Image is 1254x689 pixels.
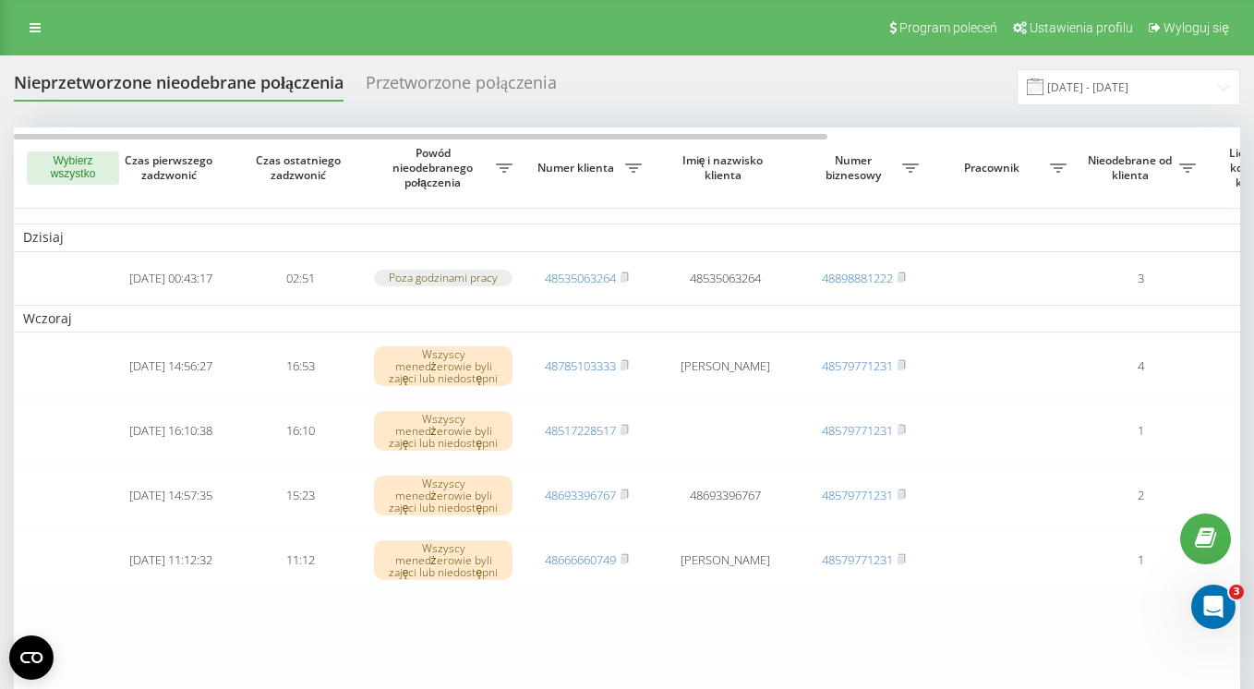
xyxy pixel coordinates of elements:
[235,401,365,462] td: 16:10
[235,465,365,526] td: 15:23
[822,551,893,568] a: 48579771231
[1076,401,1205,462] td: 1
[106,256,235,301] td: [DATE] 00:43:17
[651,530,799,591] td: [PERSON_NAME]
[374,270,512,285] div: Poza godzinami pracy
[1085,153,1179,182] span: Nieodebrane od klienta
[1076,530,1205,591] td: 1
[1030,20,1133,35] span: Ustawienia profilu
[651,336,799,397] td: [PERSON_NAME]
[374,411,512,452] div: Wszyscy menedżerowie byli zajęci lub niedostępni
[937,161,1050,175] span: Pracownik
[374,146,496,189] span: Powód nieodebranego połączenia
[667,153,783,182] span: Imię i nazwisko klienta
[1076,336,1205,397] td: 4
[235,256,365,301] td: 02:51
[374,540,512,581] div: Wszyscy menedżerowie byli zajęci lub niedostępni
[366,73,557,102] div: Przetworzone połączenia
[899,20,997,35] span: Program poleceń
[106,336,235,397] td: [DATE] 14:56:27
[822,357,893,374] a: 48579771231
[374,346,512,387] div: Wszyscy menedżerowie byli zajęci lub niedostępni
[651,465,799,526] td: 48693396767
[235,336,365,397] td: 16:53
[250,153,350,182] span: Czas ostatniego zadzwonić
[545,551,616,568] a: 48666660749
[1191,585,1236,629] iframe: Intercom live chat
[545,422,616,439] a: 48517228517
[106,465,235,526] td: [DATE] 14:57:35
[235,530,365,591] td: 11:12
[822,422,893,439] a: 48579771231
[1229,585,1244,599] span: 3
[651,256,799,301] td: 48535063264
[1076,465,1205,526] td: 2
[545,357,616,374] a: 48785103333
[822,270,893,286] a: 48898881222
[1164,20,1229,35] span: Wyloguj się
[106,530,235,591] td: [DATE] 11:12:32
[822,487,893,503] a: 48579771231
[121,153,221,182] span: Czas pierwszego zadzwonić
[545,487,616,503] a: 48693396767
[374,476,512,516] div: Wszyscy menedżerowie byli zajęci lub niedostępni
[545,270,616,286] a: 48535063264
[1076,256,1205,301] td: 3
[14,73,344,102] div: Nieprzetworzone nieodebrane połączenia
[27,151,119,185] button: Wybierz wszystko
[9,635,54,680] button: Open CMP widget
[808,153,902,182] span: Numer biznesowy
[106,401,235,462] td: [DATE] 16:10:38
[531,161,625,175] span: Numer klienta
